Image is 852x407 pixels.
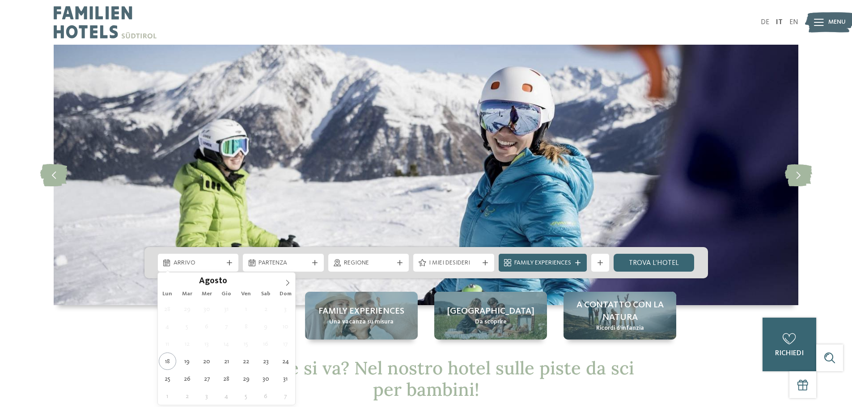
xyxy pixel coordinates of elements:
[218,370,235,387] span: Agosto 28, 2025
[178,335,196,352] span: Agosto 12, 2025
[178,300,196,318] span: Luglio 29, 2025
[828,18,846,27] span: Menu
[158,291,178,297] span: Lun
[54,45,798,305] img: Hotel sulle piste da sci per bambini: divertimento senza confini
[789,19,798,26] a: EN
[776,19,783,26] a: IT
[276,291,295,297] span: Dom
[159,387,176,405] span: Settembre 1, 2025
[775,350,804,357] span: richiedi
[198,370,216,387] span: Agosto 27, 2025
[434,292,547,340] a: Hotel sulle piste da sci per bambini: divertimento senza confini [GEOGRAPHIC_DATA] Da scoprire
[178,370,196,387] span: Agosto 26, 2025
[259,259,308,268] span: Partenza
[514,259,571,268] span: Family Experiences
[237,318,255,335] span: Agosto 8, 2025
[329,318,394,327] span: Una vacanza su misura
[257,370,275,387] span: Agosto 30, 2025
[763,318,816,371] a: richiedi
[257,300,275,318] span: Agosto 2, 2025
[174,259,223,268] span: Arrivo
[216,291,236,297] span: Gio
[227,276,257,285] input: Year
[305,292,418,340] a: Hotel sulle piste da sci per bambini: divertimento senza confini Family experiences Una vacanza s...
[257,335,275,352] span: Agosto 16, 2025
[177,291,197,297] span: Mar
[236,291,256,297] span: Ven
[237,370,255,387] span: Agosto 29, 2025
[159,352,176,370] span: Agosto 18, 2025
[256,291,276,297] span: Sab
[198,335,216,352] span: Agosto 13, 2025
[199,277,227,286] span: Agosto
[447,305,534,318] span: [GEOGRAPHIC_DATA]
[178,387,196,405] span: Settembre 2, 2025
[159,318,176,335] span: Agosto 4, 2025
[614,254,695,272] a: trova l’hotel
[237,387,255,405] span: Settembre 5, 2025
[596,324,644,333] span: Ricordi d’infanzia
[237,335,255,352] span: Agosto 15, 2025
[159,300,176,318] span: Luglio 28, 2025
[564,292,676,340] a: Hotel sulle piste da sci per bambini: divertimento senza confini A contatto con la natura Ricordi...
[277,335,294,352] span: Agosto 17, 2025
[198,387,216,405] span: Settembre 3, 2025
[344,259,394,268] span: Regione
[218,352,235,370] span: Agosto 21, 2025
[318,305,404,318] span: Family experiences
[198,300,216,318] span: Luglio 30, 2025
[277,370,294,387] span: Agosto 31, 2025
[218,318,235,335] span: Agosto 7, 2025
[475,318,507,327] span: Da scoprire
[257,352,275,370] span: Agosto 23, 2025
[218,300,235,318] span: Luglio 31, 2025
[218,335,235,352] span: Agosto 14, 2025
[429,259,479,268] span: I miei desideri
[159,335,176,352] span: Agosto 11, 2025
[237,300,255,318] span: Agosto 1, 2025
[572,299,667,324] span: A contatto con la natura
[218,357,634,401] span: Dov’è che si va? Nel nostro hotel sulle piste da sci per bambini!
[218,387,235,405] span: Settembre 4, 2025
[159,370,176,387] span: Agosto 25, 2025
[277,318,294,335] span: Agosto 10, 2025
[277,300,294,318] span: Agosto 3, 2025
[197,291,216,297] span: Mer
[178,318,196,335] span: Agosto 5, 2025
[198,352,216,370] span: Agosto 20, 2025
[237,352,255,370] span: Agosto 22, 2025
[257,318,275,335] span: Agosto 9, 2025
[277,387,294,405] span: Settembre 7, 2025
[198,318,216,335] span: Agosto 6, 2025
[178,352,196,370] span: Agosto 19, 2025
[761,19,769,26] a: DE
[257,387,275,405] span: Settembre 6, 2025
[277,352,294,370] span: Agosto 24, 2025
